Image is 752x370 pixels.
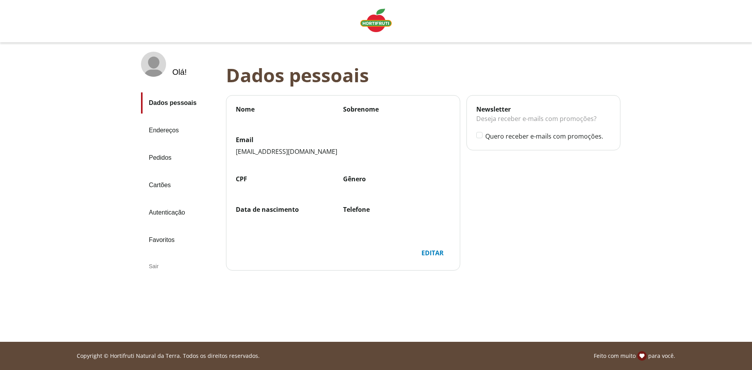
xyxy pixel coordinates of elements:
label: Gênero [343,175,450,183]
div: Editar [415,245,450,260]
label: CPF [236,175,343,183]
a: Logo [357,5,395,37]
p: Feito com muito para você. [594,351,675,361]
div: Linha de sessão [3,351,749,361]
div: Olá ! [172,68,187,77]
div: Newsletter [476,105,611,114]
a: Dados pessoais [141,92,220,114]
label: Sobrenome [343,105,450,114]
label: Nome [236,105,343,114]
label: Quero receber e-mails com promoções. [485,132,611,141]
a: Favoritos [141,229,220,251]
a: Autenticação [141,202,220,223]
label: Email [236,135,450,144]
img: amor [637,351,647,361]
a: Cartões [141,175,220,196]
label: Data de nascimento [236,205,343,214]
img: Logo [360,9,392,32]
div: Sair [141,257,220,276]
a: Pedidos [141,147,220,168]
div: Deseja receber e-mails com promoções? [476,114,611,132]
a: Endereços [141,120,220,141]
button: Editar [415,245,450,261]
div: [EMAIL_ADDRESS][DOMAIN_NAME] [236,147,450,156]
label: Telefone [343,205,450,214]
p: Copyright © Hortifruti Natural da Terra. Todos os direitos reservados. [77,352,260,360]
div: Dados pessoais [226,64,627,86]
